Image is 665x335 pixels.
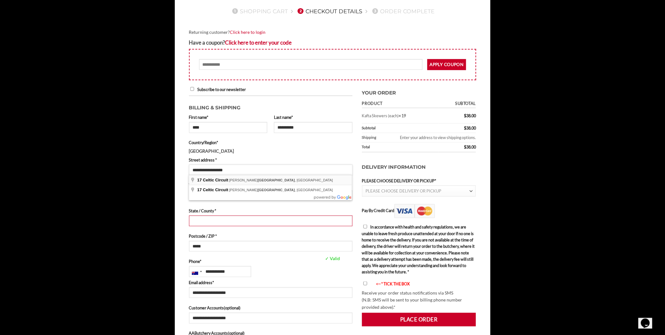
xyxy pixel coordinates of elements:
[362,99,438,108] th: Product
[363,225,367,229] input: In accordance with health and safety regulations, we are unable to leave fresh produce unattended...
[229,178,333,182] span: [PERSON_NAME] , [GEOGRAPHIC_DATA]
[224,305,241,310] span: (optional)
[197,178,228,182] span: 17 Celtic Circuit
[464,113,476,118] bdi: 38.00
[399,113,406,118] strong: × 19
[189,29,476,36] div: Returning customer?
[362,86,476,97] h3: Your order
[189,305,353,311] label: Customer Accounts
[464,125,466,131] span: $
[464,144,466,149] span: $
[362,143,438,153] th: Total
[638,310,659,329] iframe: chat widget
[230,8,288,15] a: 1Shopping Cart
[362,313,476,326] button: Place order
[362,178,476,184] label: PLEASE CHOOSE DELIVERY OR PICKUP
[464,125,476,131] bdi: 38.00
[362,224,475,274] span: In accordance with health and safety regulations, we are unable to leave fresh produce unattended...
[362,133,382,143] th: Shipping
[189,38,476,47] div: Have a coupon?
[189,157,353,163] label: Street address
[365,188,441,193] span: PLEASE CHOOSE DELIVERY OR PICKUP
[232,8,238,14] span: 1
[229,188,333,192] span: [PERSON_NAME] , [GEOGRAPHIC_DATA]
[362,108,438,123] td: Kafta Skewers (each)
[464,144,476,149] bdi: 38.00
[464,113,466,118] span: $
[197,187,228,192] span: 17 Celtic Circuit
[427,59,466,70] button: Apply coupon
[258,188,295,192] span: [GEOGRAPHIC_DATA]
[296,8,363,15] a: 2Checkout details
[225,39,292,46] a: Enter your coupon code
[189,101,353,112] h3: Billing & Shipping
[189,139,353,146] label: Country/Region
[189,114,268,120] label: First name
[362,289,476,311] p: Receive your order status notifications via SMS (N.B: SMS will be sent to your billing phone numb...
[395,204,435,218] img: Pay By Credit Card
[382,133,476,143] td: Enter your address to view shipping options.
[189,279,353,286] label: Email address
[362,208,435,213] label: Pay By Credit Card
[298,8,303,14] span: 2
[189,266,204,277] div: Australia: +61
[438,99,476,108] th: Subtotal
[190,87,194,91] input: Subscribe to our newsletter
[189,233,353,239] label: Postcode / ZIP
[189,3,476,19] nav: Checkout steps
[324,255,386,262] span: ✓ Valid
[189,258,353,265] label: Phone
[189,148,234,154] strong: [GEOGRAPHIC_DATA]
[189,208,353,214] label: State / County
[230,29,266,35] a: Click here to login
[197,87,246,92] span: Subscribe to our newsletter
[371,283,376,287] img: arrow-blink.gif
[363,282,367,286] input: <-- * TICK THE BOX
[376,281,410,286] font: <-- * TICK THE BOX
[362,157,476,178] h3: Delivery Information
[274,114,353,120] label: Last name
[362,124,438,133] th: Subtotal
[258,178,295,182] span: [GEOGRAPHIC_DATA]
